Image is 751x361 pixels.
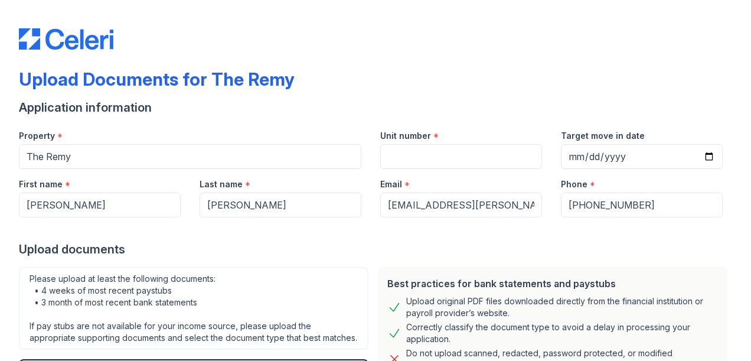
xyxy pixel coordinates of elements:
[19,178,63,190] label: First name
[200,178,243,190] label: Last name
[380,130,431,142] label: Unit number
[406,321,718,345] div: Correctly classify the document type to avoid a delay in processing your application.
[561,130,645,142] label: Target move in date
[19,241,732,258] div: Upload documents
[19,99,732,116] div: Application information
[19,69,295,90] div: Upload Documents for The Remy
[19,267,368,350] div: Please upload at least the following documents: • 4 weeks of most recent paystubs • 3 month of mo...
[561,178,587,190] label: Phone
[380,178,402,190] label: Email
[19,130,55,142] label: Property
[19,28,113,50] img: CE_Logo_Blue-a8612792a0a2168367f1c8372b55b34899dd931a85d93a1a3d3e32e68fde9ad4.png
[387,277,718,291] div: Best practices for bank statements and paystubs
[406,295,718,319] div: Upload original PDF files downloaded directly from the financial institution or payroll provider’...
